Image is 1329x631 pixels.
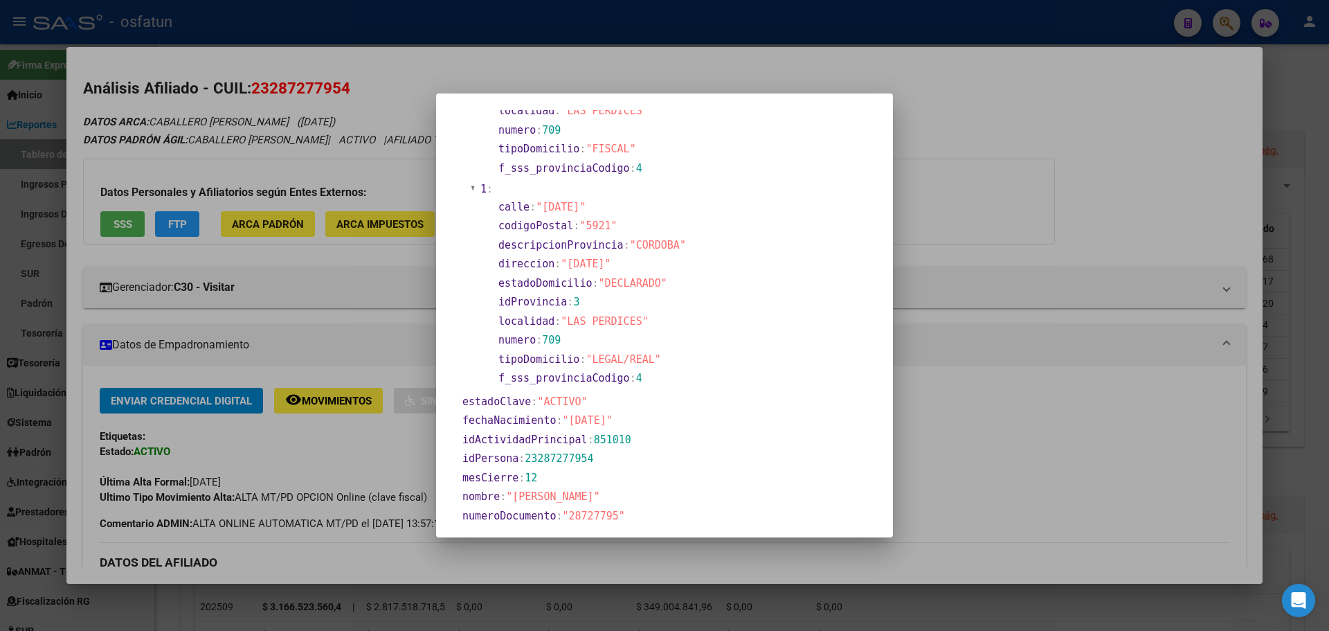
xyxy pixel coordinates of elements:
span: : [531,396,537,408]
span: estadoClave [462,396,531,408]
span: : [579,143,586,155]
span: : [487,183,493,195]
span: : [536,334,542,346]
span: : [592,277,598,290]
span: "LEGAL/REAL" [586,353,660,366]
span: "ACTIVO" [537,396,587,408]
span: "[PERSON_NAME]" [506,490,599,503]
span: "5921" [579,220,617,232]
span: direccion [498,258,554,270]
span: f_sss_provinciaCodigo [498,162,630,175]
span: 1 [480,183,487,195]
span: "[DATE]" [536,201,586,213]
span: numero [498,334,536,346]
span: 4 [636,372,642,384]
span: 23287277954 [525,452,593,465]
span: calle [498,201,530,213]
span: 3 [573,296,579,308]
span: descripcionProvincia [498,239,624,251]
span: "[DATE]" [561,258,611,270]
span: idPersona [462,452,518,465]
span: "[DATE]" [563,414,613,427]
span: localidad [498,105,554,117]
span: 4 [636,162,642,175]
span: idActividadPrincipal [462,434,588,446]
span: : [536,124,542,136]
span: : [567,296,573,308]
span: f_sss_provinciaCodigo [498,372,630,384]
span: "DECLARADO" [599,277,667,290]
span: idProvincia [498,296,567,308]
span: localidad [498,315,554,328]
span: : [518,452,525,465]
div: Open Intercom Messenger [1282,584,1315,617]
span: 709 [542,124,561,136]
span: fechaNacimiento [462,414,556,427]
span: numeroDocumento [462,510,556,522]
span: "LAS PERDICES" [561,105,648,117]
span: mesCierre [462,472,518,484]
span: : [554,258,561,270]
span: tipoDomicilio [498,143,579,155]
span: : [554,105,561,117]
span: : [556,414,562,427]
span: : [556,510,562,522]
span: numero [498,124,536,136]
span: "CORDOBA" [630,239,686,251]
span: nombre [462,490,500,503]
span: : [573,220,579,232]
span: : [624,239,630,251]
span: "LAS PERDICES" [561,315,648,328]
span: : [530,201,536,213]
span: : [500,490,506,503]
span: : [518,472,525,484]
span: 12 [525,472,537,484]
span: : [579,353,586,366]
span: "FISCAL" [586,143,635,155]
span: 709 [542,334,561,346]
span: : [554,315,561,328]
span: : [630,162,636,175]
span: "28727795" [563,510,625,522]
span: 851010 [594,434,631,446]
span: : [588,434,594,446]
span: tipoDomicilio [498,353,579,366]
span: codigoPostal [498,220,573,232]
span: : [630,372,636,384]
span: estadoDomicilio [498,277,592,290]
